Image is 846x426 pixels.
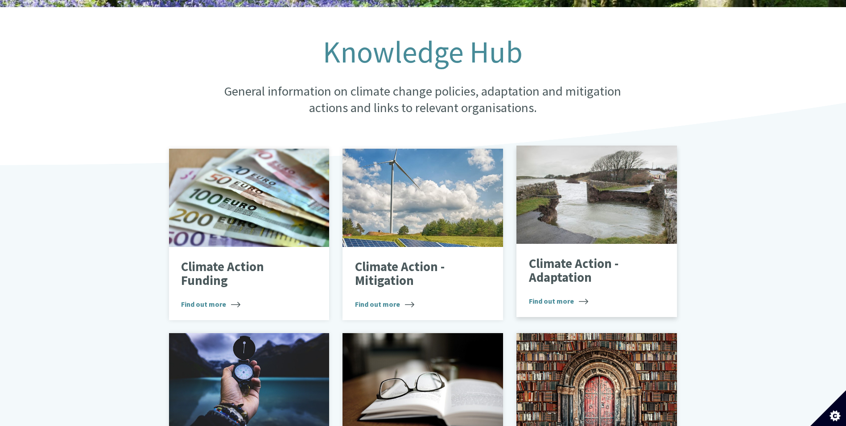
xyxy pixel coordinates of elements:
[516,146,677,317] a: Climate Action - Adaptation Find out more
[206,83,639,117] p: General information on climate change policies, adaptation and mitigation actions and links to re...
[355,260,478,288] p: Climate Action - Mitigation
[529,257,652,285] p: Climate Action - Adaptation
[181,299,240,309] span: Find out more
[169,149,330,320] a: Climate Action Funding Find out more
[529,296,588,306] span: Find out more
[810,390,846,426] button: Set cookie preferences
[343,149,503,320] a: Climate Action - Mitigation Find out more
[206,36,639,69] h1: Knowledge Hub
[355,299,414,309] span: Find out more
[181,260,304,288] p: Climate Action Funding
